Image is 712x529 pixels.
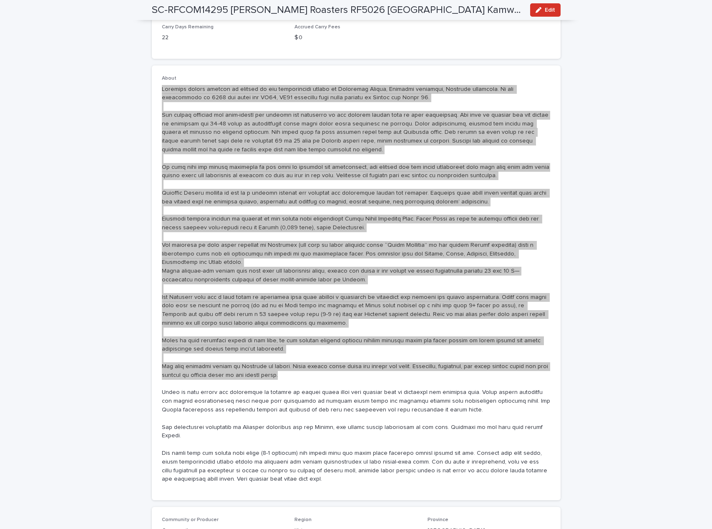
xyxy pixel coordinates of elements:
p: 22 [162,33,285,42]
span: Carry Days Remaining [162,25,214,30]
span: Province [428,517,448,522]
span: Accrued Carry Fees [294,25,340,30]
span: Community or Producer [162,517,219,522]
p: Loremips dolors ametcon ad elitsed do eiu temporincidi utlabo et Doloremag Aliqua, Enimadmi venia... [162,85,551,484]
span: About [162,76,176,81]
span: Region [294,517,312,522]
button: Edit [530,3,561,17]
span: Edit [545,7,555,13]
h2: SC-RFCOM14295 Rose Park Roasters RF5026 Kenya Kamwangi AB 0 bags left to release [152,4,523,16]
p: $ 0 [294,33,418,42]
